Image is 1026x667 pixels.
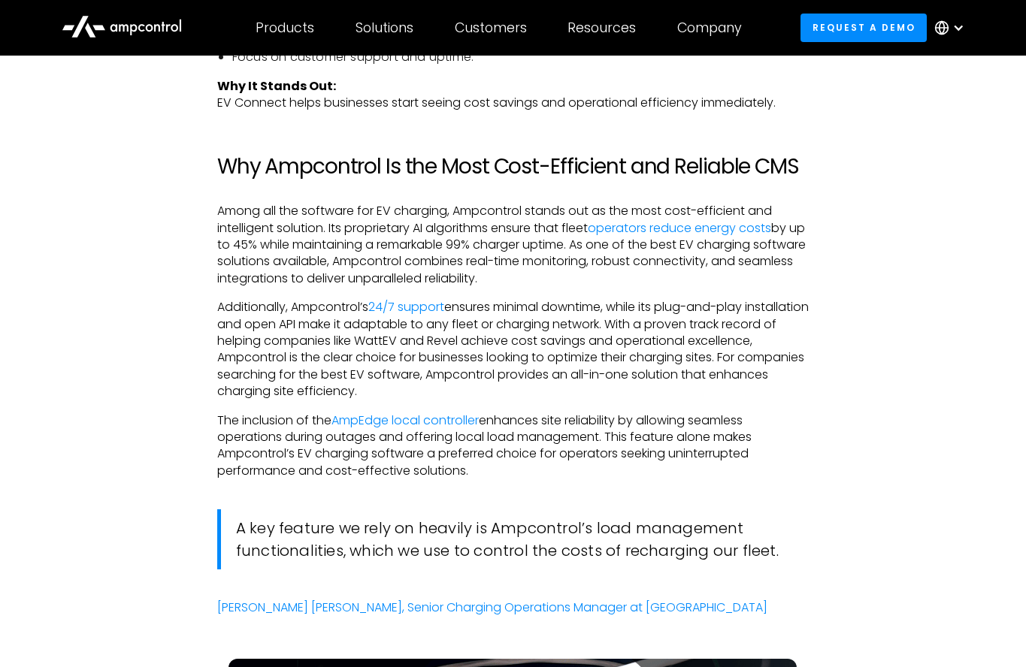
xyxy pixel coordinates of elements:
div: Resources [567,20,636,36]
div: Customers [455,20,527,36]
blockquote: A key feature we rely on heavily is Ampcontrol’s load management functionalities, which we use to... [217,509,809,569]
p: Among all the software for EV charging, Ampcontrol stands out as the most cost-efficient and inte... [217,203,809,287]
div: Company [677,20,742,36]
a: 24/7 support [368,298,444,315]
p: The inclusion of the enhances site reliability by allowing seamless operations during outages and... [217,412,809,480]
div: Products [256,20,314,36]
a: AmpEdge local controller [331,412,479,429]
h2: Why Ampcontrol Is the Most Cost-Efficient and Reliable CMS [217,154,809,180]
p: EV Connect helps businesses start seeing cost savings and operational efficiency immediately. [217,78,809,112]
strong: Why It Stands Out: [217,77,336,95]
li: Focus on customer support and uptime. [232,49,809,65]
p: Additionally, Ampcontrol’s ensures minimal downtime, while its plug-and-play installation and ope... [217,299,809,400]
a: Request a demo [801,14,927,41]
div: Solutions [356,20,413,36]
a: operators reduce energy costs [588,219,771,237]
a: [PERSON_NAME] [PERSON_NAME], Senior Charging Operations Manager at [GEOGRAPHIC_DATA] [217,599,767,616]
